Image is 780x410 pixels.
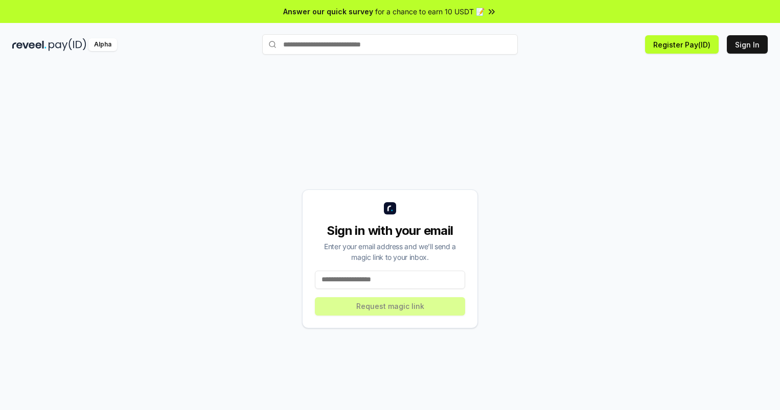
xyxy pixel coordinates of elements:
img: logo_small [384,202,396,214]
div: Enter your email address and we’ll send a magic link to your inbox. [315,241,465,262]
div: Alpha [88,38,117,51]
span: Answer our quick survey [283,6,373,17]
img: reveel_dark [12,38,47,51]
span: for a chance to earn 10 USDT 📝 [375,6,485,17]
img: pay_id [49,38,86,51]
button: Register Pay(ID) [645,35,719,54]
div: Sign in with your email [315,223,465,239]
button: Sign In [727,35,768,54]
